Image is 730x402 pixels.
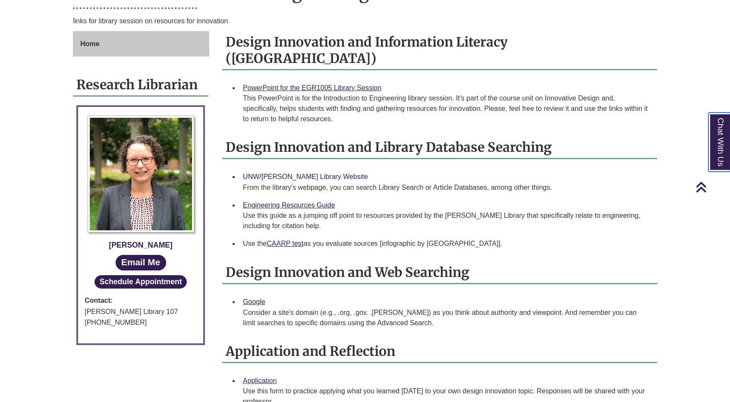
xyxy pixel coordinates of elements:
div: [PERSON_NAME] Library 107 [85,306,197,317]
h2: Design Innovation and Information Literacy ([GEOGRAPHIC_DATA]) [222,31,657,70]
a: Engineering Resources Guide [243,201,335,209]
img: Profile Photo [88,116,194,232]
a: UNW/[PERSON_NAME] Library Website [243,173,368,180]
div: Use this guide as a jumping off point to resources provided by the [PERSON_NAME] Library that spe... [243,210,650,231]
a: Home [73,31,209,57]
span: links for library session on resources for innovation [73,17,228,25]
a: Google [243,298,265,305]
span: Home [80,40,99,47]
a: CAARP test [267,240,303,247]
a: Application [243,377,277,384]
strong: Contact: [85,295,197,306]
a: Profile Photo [PERSON_NAME] [85,116,197,251]
a: PowerPoint for the EGR1005 Library Session [243,84,381,91]
h2: Design Innovation and Web Searching [222,261,657,284]
div: [PHONE_NUMBER] [85,317,197,328]
h2: Research Librarian [73,74,208,97]
h2: Design Innovation and Library Database Searching [222,136,657,159]
a: Email Me [116,255,166,270]
li: Use the as you evaluate sources [infographic by [GEOGRAPHIC_DATA]]. [239,235,654,253]
div: From the library's webpage, you can search Library Search or Article Databases, among other things. [243,182,650,193]
div: [PERSON_NAME] [85,239,197,251]
div: Consider a site's domain (e.g., .org, .gov. .[PERSON_NAME]) as you think about authority and view... [243,308,650,328]
button: Schedule Appointment [94,275,187,289]
div: Guide Page Menu [73,31,209,57]
div: This PowerPoint is for the Introduction to Engineering library session. It's part of the course u... [243,93,650,124]
h2: Application and Reflection [222,340,657,363]
a: Back to Top [695,181,728,193]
